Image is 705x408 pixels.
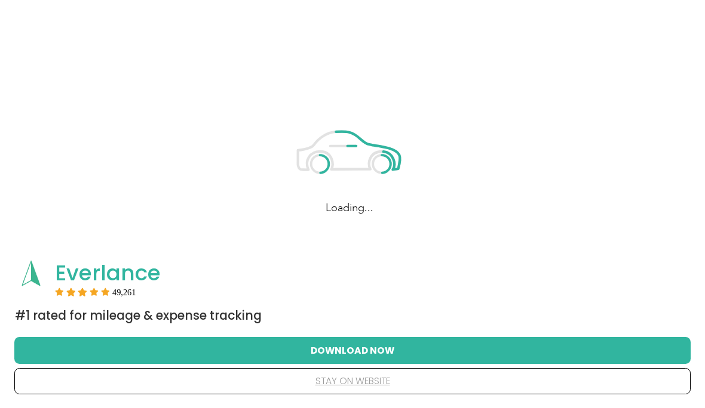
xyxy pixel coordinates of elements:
img: App logo [15,257,47,289]
button: Download Now [33,338,672,363]
span: User reviews count [112,289,136,296]
button: stay on website [33,369,672,394]
span: Everlance [55,258,161,288]
div: Rating:5 stars [55,288,136,296]
span: #1 Rated for Mileage & Expense Tracking [15,307,262,324]
h2: Loading... [260,200,439,216]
